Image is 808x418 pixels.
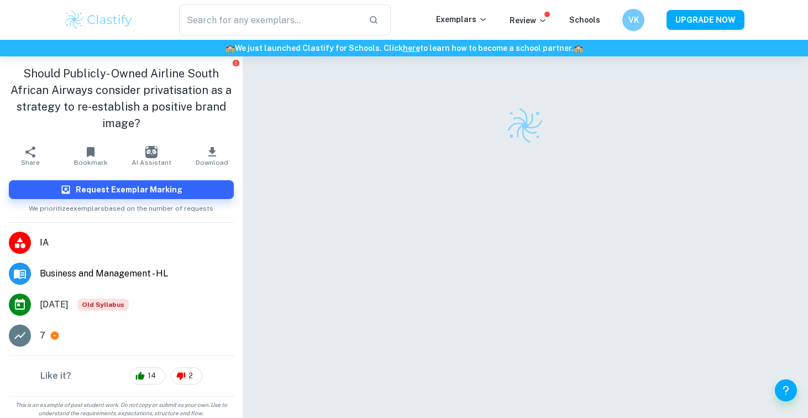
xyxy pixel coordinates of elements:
img: Clastify logo [64,9,134,31]
span: AI Assistant [132,159,171,166]
button: Report issue [232,59,240,67]
input: Search for any exemplars... [179,4,360,35]
img: AI Assistant [145,146,158,158]
button: Request Exemplar Marking [9,180,234,199]
span: 🏫 [225,44,235,53]
button: UPGRADE NOW [667,10,744,30]
span: This is an example of past student work. Do not copy or submit as your own. Use to understand the... [4,401,238,417]
button: Download [182,140,243,171]
span: 🏫 [574,44,583,53]
h1: Should Publicly- Owned Airline South African Airways consider privatisation as a strategy to re-e... [9,65,234,132]
span: Share [21,159,40,166]
span: 14 [141,370,162,382]
button: Help and Feedback [775,379,797,401]
p: Review [510,14,547,27]
h6: Request Exemplar Marking [76,184,182,196]
span: IA [40,236,234,249]
span: Download [196,159,228,166]
span: 2 [182,370,199,382]
p: 7 [40,329,45,342]
h6: Like it? [40,369,71,383]
a: here [403,44,420,53]
img: Clastify logo [506,106,544,145]
p: Exemplars [436,13,487,25]
button: AI Assistant [121,140,182,171]
span: [DATE] [40,298,69,311]
div: Starting from the May 2024 session, the Business IA requirements have changed. It's OK to refer t... [77,299,129,311]
span: Business and Management - HL [40,267,234,280]
div: 14 [130,367,165,385]
div: 2 [171,367,202,385]
h6: We just launched Clastify for Schools. Click to learn how to become a school partner. [2,42,806,54]
a: Schools [569,15,600,24]
span: We prioritize exemplars based on the number of requests [29,199,213,213]
button: VK [622,9,644,31]
button: Bookmark [61,140,122,171]
h6: VK [627,14,640,26]
span: Old Syllabus [77,299,129,311]
span: Bookmark [74,159,108,166]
